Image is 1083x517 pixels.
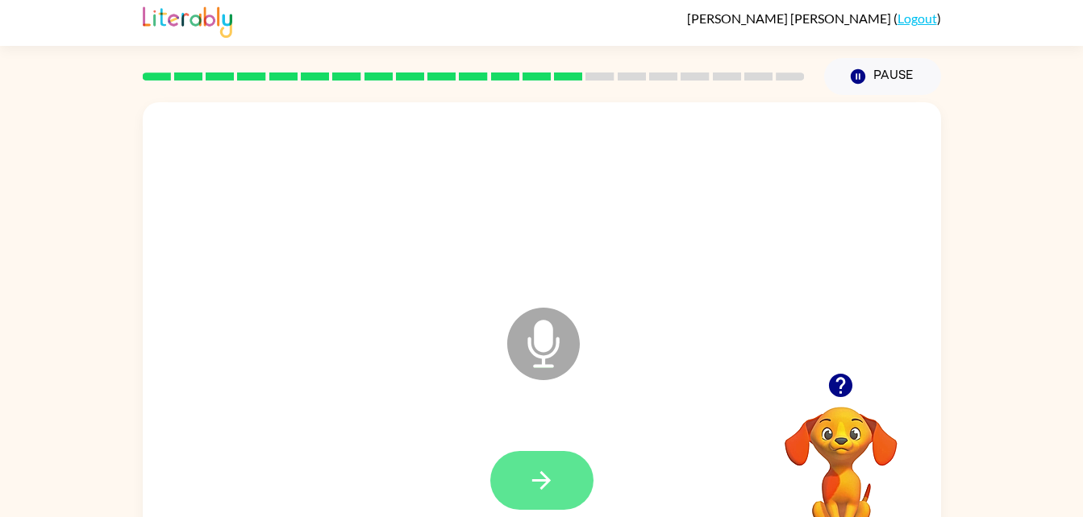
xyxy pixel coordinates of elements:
[687,10,893,26] span: [PERSON_NAME] [PERSON_NAME]
[687,10,941,26] div: ( )
[824,58,941,95] button: Pause
[898,10,937,26] a: Logout
[143,2,232,38] img: Literably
